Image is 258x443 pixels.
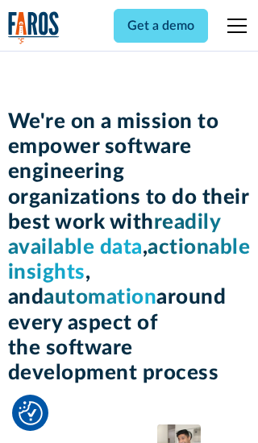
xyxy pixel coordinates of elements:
[218,6,250,45] div: menu
[8,110,251,386] h1: We're on a mission to empower software engineering organizations to do their best work with , , a...
[19,401,43,425] button: Cookie Settings
[8,11,60,44] img: Logo of the analytics and reporting company Faros.
[8,212,222,258] span: readily available data
[44,287,156,308] span: automation
[114,9,208,43] a: Get a demo
[8,11,60,44] a: home
[19,401,43,425] img: Revisit consent button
